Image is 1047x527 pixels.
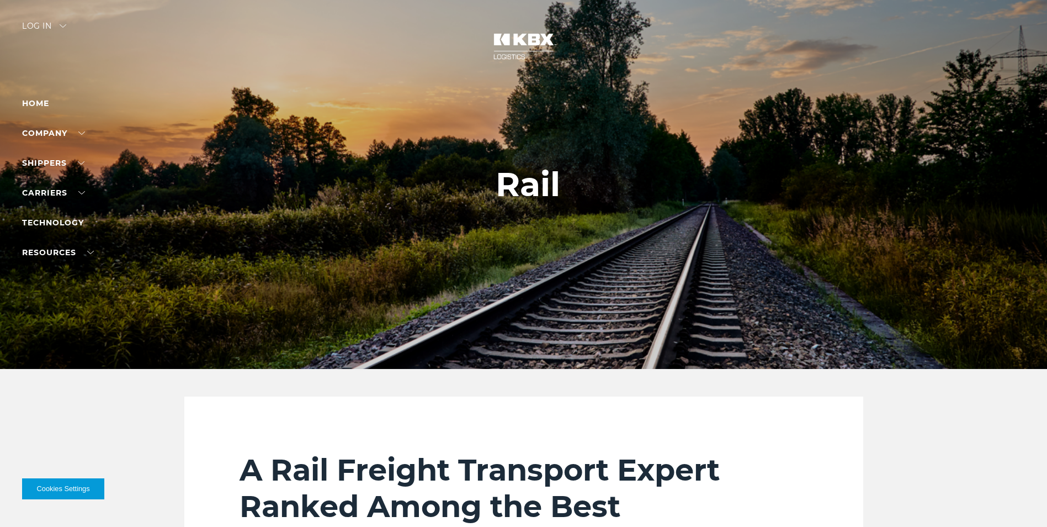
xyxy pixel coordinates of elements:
button: Cookies Settings [22,478,104,499]
a: SHIPPERS [22,158,84,168]
a: Carriers [22,188,85,198]
img: kbx logo [482,22,565,71]
h1: Rail [496,166,560,203]
a: Technology [22,218,84,228]
iframe: Chat Widget [992,474,1047,527]
a: Home [22,98,49,108]
img: arrow [60,24,66,28]
div: Log in [22,22,66,38]
a: RESOURCES [22,247,94,257]
h2: A Rail Freight Transport Expert Ranked Among the Best [240,452,808,525]
a: Company [22,128,85,138]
